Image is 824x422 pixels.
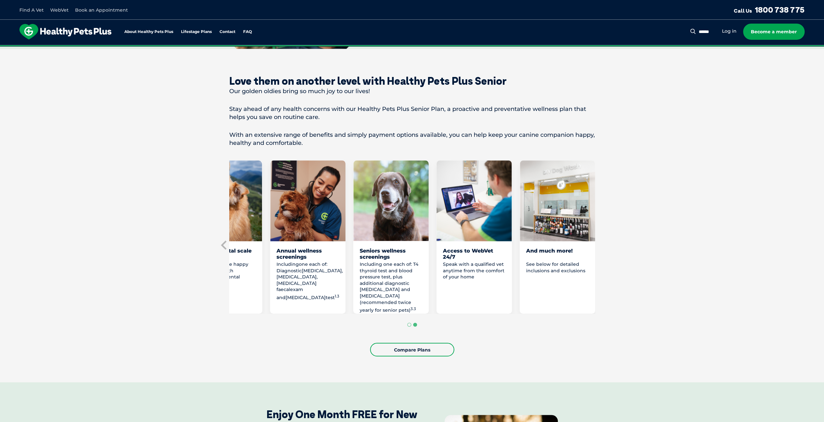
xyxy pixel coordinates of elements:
span: , [317,274,318,280]
span: and [277,295,286,300]
a: Call Us1800 738 775 [734,5,805,15]
sup: 3.3 [411,306,416,311]
div: And much more! [526,248,589,260]
div: Seniors wellness screenings [360,248,422,260]
p: Stay ahead of any health concerns with our Healthy Pets Plus Senior Plan, a proactive and prevent... [229,105,595,121]
span: exam [290,287,303,292]
p: With an extensive range of benefits and simply payment options available, you can help keep your ... [229,131,595,147]
div: Access to WebVet 24/7 [443,248,505,260]
span: [MEDICAL_DATA] [302,268,342,274]
sup: 1.3 [335,294,339,298]
p: See below for detailed inclusions and exclusions [526,261,589,274]
span: Call Us [734,7,752,14]
ul: Select a slide to show [229,322,595,328]
div: Love them on another level with Healthy Pets Plus Senior [229,75,595,87]
button: Go to page 1 [407,323,411,327]
p: Including one each of: T4 thyroid test and blood pressure test, plus additional diagnostic [MEDIC... [360,261,422,313]
span: Including [277,261,299,267]
button: Search [689,28,697,35]
a: Contact [220,30,235,34]
li: 6 of 8 [353,160,429,314]
a: Log in [722,28,737,34]
span: one each of: Diagnostic [277,261,327,274]
a: Book an Appointment [75,7,128,13]
a: Compare Plans [370,343,454,356]
span: , [342,268,343,274]
a: FAQ [243,30,252,34]
img: hpp-logo [19,24,111,39]
a: Become a member [743,24,805,40]
a: WebVet [50,7,69,13]
span: [MEDICAL_DATA] [286,295,326,300]
li: 5 of 8 [270,160,345,314]
div: Annual wellness screenings [277,248,339,260]
span: test [326,295,339,300]
button: Go to page 2 [413,323,417,327]
button: Previous slide [220,240,229,250]
li: 8 of 8 [520,160,595,314]
span: [MEDICAL_DATA] [277,274,317,280]
a: About Healthy Pets Plus [124,30,173,34]
span: Proactive, preventative wellness program designed to keep your pet healthier and happier for longer [291,45,533,51]
span: [MEDICAL_DATA] [277,280,317,286]
p: Our golden oldies bring so much joy to our lives! [229,87,595,95]
li: 7 of 8 [436,160,512,314]
a: Lifestage Plans [181,30,212,34]
a: Find A Vet [19,7,44,13]
span: faecal [277,287,290,292]
p: Speak with a qualified vet anytime from the comfort of your home [443,261,505,280]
